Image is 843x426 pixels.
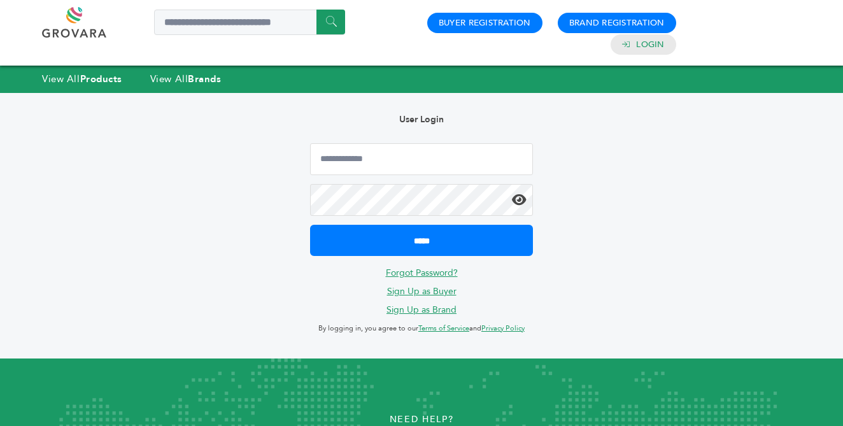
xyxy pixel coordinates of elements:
a: Buyer Registration [439,17,531,29]
a: Brand Registration [569,17,665,29]
a: View AllProducts [42,73,122,85]
strong: Products [80,73,122,85]
strong: Brands [188,73,221,85]
a: Sign Up as Brand [386,304,457,316]
a: Terms of Service [418,323,469,333]
a: Forgot Password? [386,267,458,279]
p: By logging in, you agree to our and [310,321,533,336]
a: Login [636,39,664,50]
input: Search a product or brand... [154,10,345,35]
a: Sign Up as Buyer [387,285,457,297]
a: Privacy Policy [481,323,525,333]
input: Email Address [310,143,533,175]
a: View AllBrands [150,73,222,85]
input: Password [310,184,533,216]
b: User Login [399,113,444,125]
